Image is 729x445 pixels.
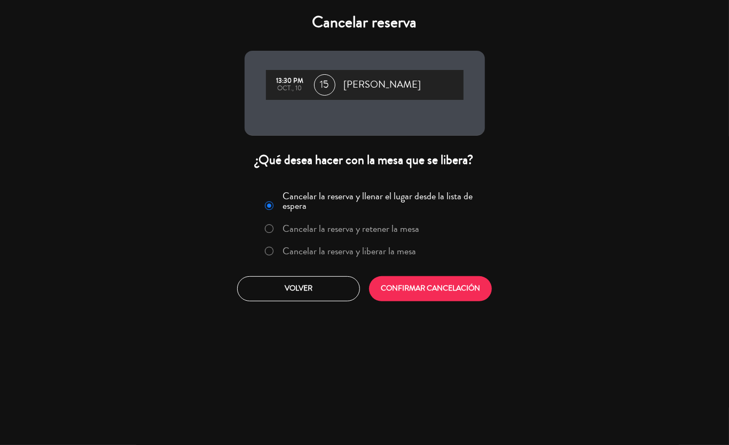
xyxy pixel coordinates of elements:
h4: Cancelar reserva [245,13,485,32]
label: Cancelar la reserva y liberar la mesa [283,246,416,256]
div: oct., 10 [271,85,309,92]
span: 15 [314,74,335,96]
button: Volver [237,276,360,301]
div: 13:30 PM [271,77,309,85]
button: CONFIRMAR CANCELACIÓN [369,276,492,301]
label: Cancelar la reserva y retener la mesa [283,224,419,233]
span: [PERSON_NAME] [344,77,421,93]
label: Cancelar la reserva y llenar el lugar desde la lista de espera [283,191,478,210]
div: ¿Qué desea hacer con la mesa que se libera? [245,152,485,168]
